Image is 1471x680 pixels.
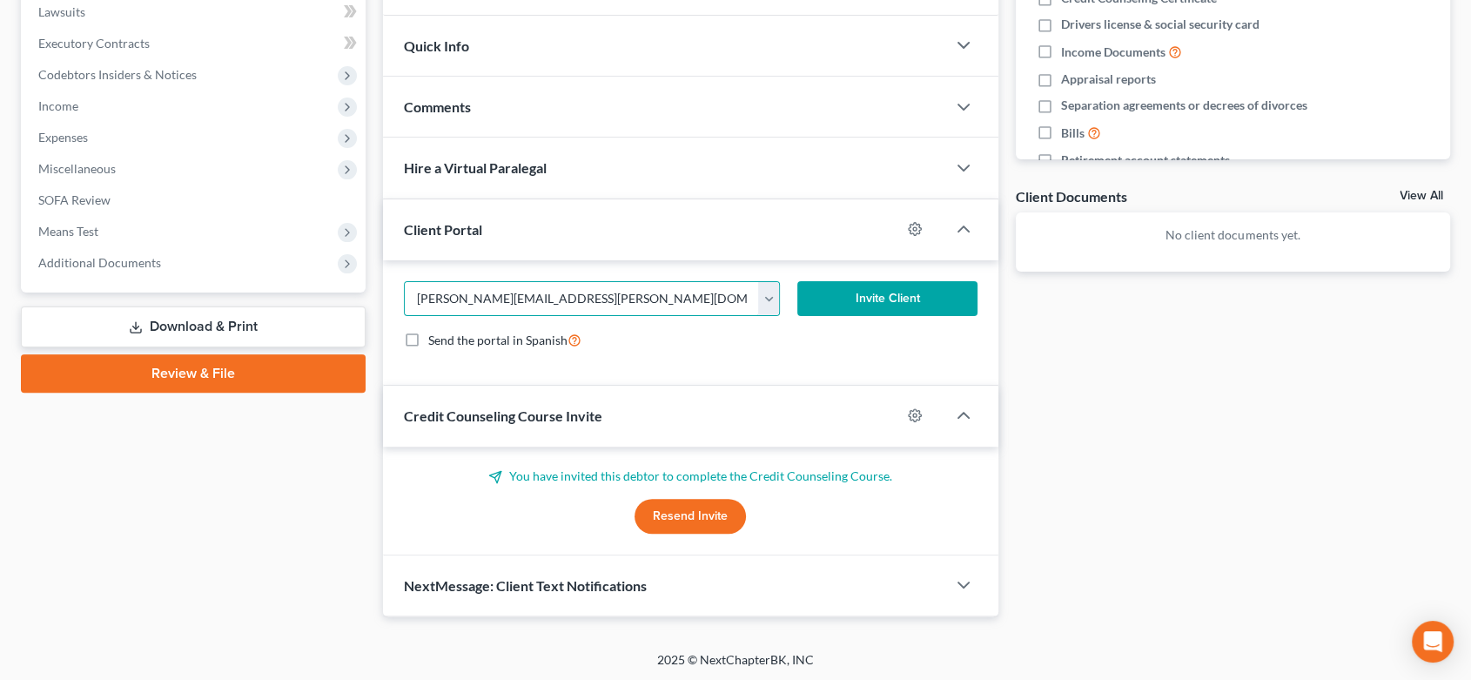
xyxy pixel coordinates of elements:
[38,67,197,82] span: Codebtors Insiders & Notices
[38,224,98,239] span: Means Test
[404,98,471,115] span: Comments
[38,98,78,113] span: Income
[38,36,150,50] span: Executory Contracts
[1016,187,1127,205] div: Client Documents
[1061,151,1230,169] span: Retirement account statements
[404,37,469,54] span: Quick Info
[405,282,759,315] input: Enter email
[404,159,547,176] span: Hire a Virtual Paralegal
[1061,44,1165,61] span: Income Documents
[1061,125,1085,142] span: Bills
[38,161,116,176] span: Miscellaneous
[1030,226,1436,244] p: No client documents yet.
[21,306,366,347] a: Download & Print
[404,221,482,238] span: Client Portal
[38,192,111,207] span: SOFA Review
[38,4,85,19] span: Lawsuits
[428,333,568,347] span: Send the portal in Spanish
[635,499,746,534] button: Resend Invite
[797,281,977,316] button: Invite Client
[24,185,366,216] a: SOFA Review
[404,577,647,594] span: NextMessage: Client Text Notifications
[1061,97,1307,114] span: Separation agreements or decrees of divorces
[21,354,366,393] a: Review & File
[1061,16,1259,33] span: Drivers license & social security card
[38,255,161,270] span: Additional Documents
[404,407,602,424] span: Credit Counseling Course Invite
[38,130,88,145] span: Expenses
[1400,190,1443,202] a: View All
[404,468,977,485] p: You have invited this debtor to complete the Credit Counseling Course.
[24,28,366,59] a: Executory Contracts
[1412,621,1454,663] div: Open Intercom Messenger
[1061,71,1156,88] span: Appraisal reports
